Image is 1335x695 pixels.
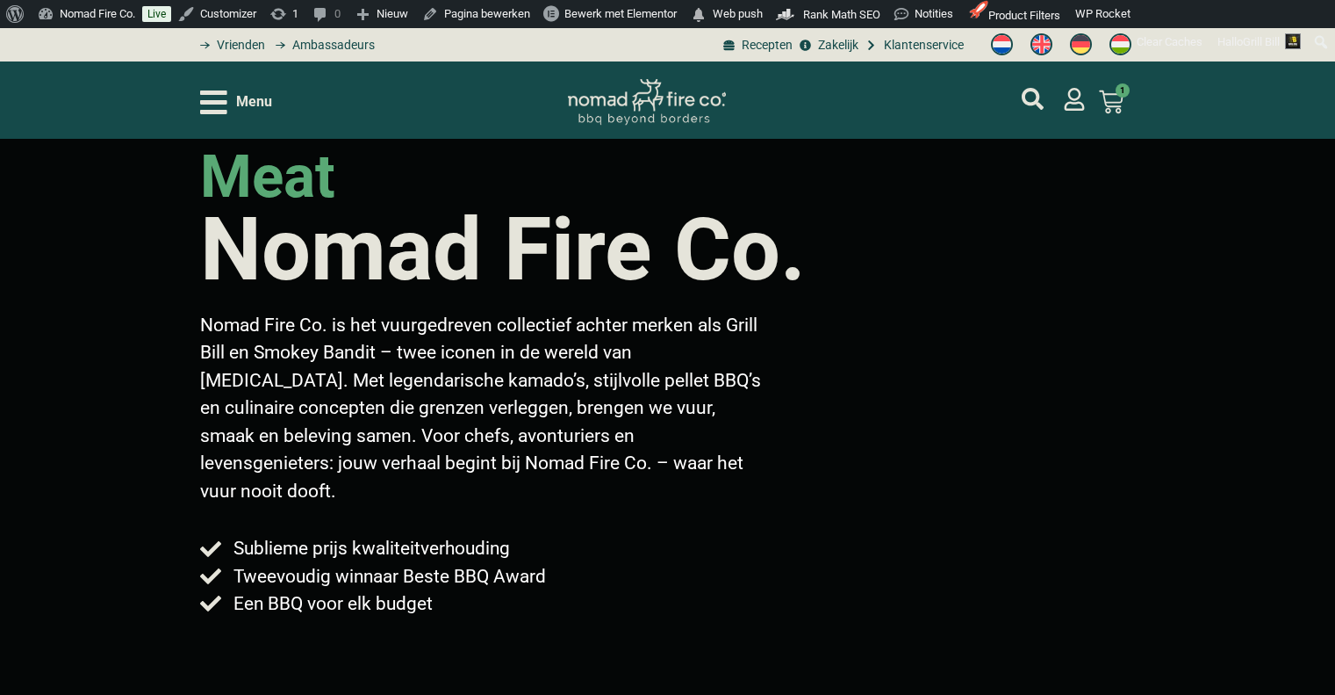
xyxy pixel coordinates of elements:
img: Nomad Logo [568,79,726,126]
a: 1 [1078,79,1145,125]
span: Rank Math SEO [803,8,880,21]
a: Switch to Hongaars [1101,29,1140,61]
div: Open/Close Menu [200,87,272,118]
span: Sublieme prijs kwaliteitverhouding [229,535,510,562]
a: Switch to Engels [1022,29,1061,61]
a: Live [142,6,171,22]
span: Menu [236,91,272,112]
span: Klantenservice [879,36,964,54]
a: grill bill zakeljk [797,36,858,54]
a: mijn account [1022,88,1044,110]
span:  [690,3,707,27]
span: Zakelijk [814,36,858,54]
img: Nederlands [991,33,1013,55]
a: Hallo [1211,28,1308,56]
img: Duits [1070,33,1092,55]
a: mijn account [1063,88,1086,111]
img: Avatar of Grill Bill [1285,33,1301,49]
a: BBQ recepten [721,36,793,54]
div: Clear Caches [1128,28,1211,56]
span: Recepten [737,36,793,54]
img: Engels [1030,33,1052,55]
span: Vrienden [212,36,265,54]
img: Hongaars [1109,33,1131,55]
a: grill bill vrienden [194,36,265,54]
a: grill bill ambassadors [269,36,375,54]
span: Tweevoudig winnaar Beste BBQ Award [229,563,546,590]
span: Een BBQ voor elk budget [229,590,433,618]
span: Bewerk met Elementor [564,7,677,20]
span: Grill Bill [1243,35,1280,48]
a: Switch to Duits [1061,29,1101,61]
a: grill bill klantenservice [863,36,964,54]
span: 1 [1116,83,1130,98]
h2: meat [200,148,335,206]
span: Ambassadeurs [288,36,375,54]
h1: Nomad Fire Co. [200,206,806,293]
p: Nomad Fire Co. is het vuurgedreven collectief achter merken als Grill Bill en Smokey Bandit – twe... [200,312,771,506]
